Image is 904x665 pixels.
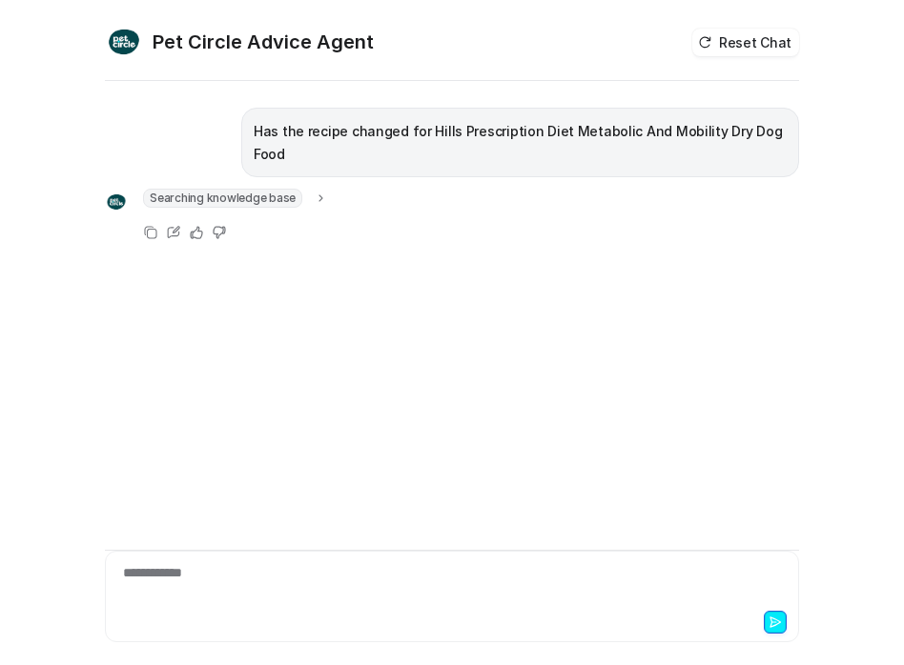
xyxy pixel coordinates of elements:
[105,23,143,61] img: Widget
[105,191,128,213] img: Widget
[692,29,799,56] button: Reset Chat
[254,120,787,166] p: Has the recipe changed for Hills Prescription Diet Metabolic And Mobility Dry Dog Food
[143,189,302,208] span: Searching knowledge base
[153,29,374,55] h2: Pet Circle Advice Agent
